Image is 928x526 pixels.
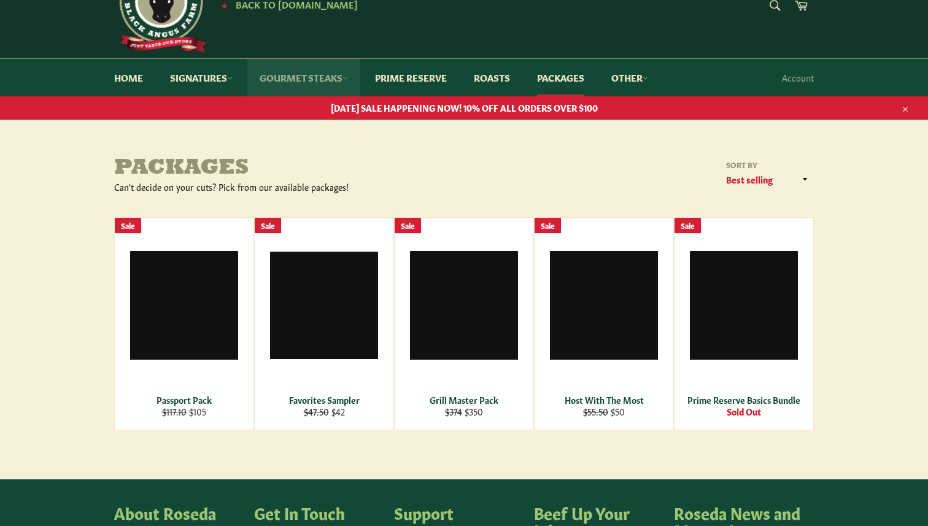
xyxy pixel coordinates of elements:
[115,218,141,233] div: Sale
[363,59,459,96] a: Prime Reserve
[543,406,666,417] div: $50
[525,59,597,96] a: Packages
[445,405,462,417] s: $374
[722,160,814,170] label: Sort by
[534,217,674,430] a: Host With The Most Host With The Most $55.50 $50
[543,394,666,406] div: Host With The Most
[114,181,464,193] div: Can't decide on your cuts? Pick from our available packages!
[158,59,245,96] a: Signatures
[304,405,329,417] s: $47.50
[599,59,660,96] a: Other
[263,394,386,406] div: Favorites Sampler
[114,504,242,521] h4: About Roseda
[255,218,281,233] div: Sale
[102,59,155,96] a: Home
[254,217,394,430] a: Favorites Sampler Favorites Sampler $47.50 $42
[162,405,187,417] s: $117.10
[394,217,534,430] a: Grill Master Pack Grill Master Pack $374 $350
[263,406,386,417] div: $42
[114,157,464,181] h1: Packages
[403,394,526,406] div: Grill Master Pack
[583,405,608,417] s: $55.50
[682,406,806,417] div: Sold Out
[254,504,382,521] h4: Get In Touch
[675,218,701,233] div: Sale
[462,59,522,96] a: Roasts
[123,394,246,406] div: Passport Pack
[123,406,246,417] div: $105
[776,60,820,96] a: Account
[395,218,421,233] div: Sale
[682,394,806,406] div: Prime Reserve Basics Bundle
[247,59,360,96] a: Gourmet Steaks
[535,218,561,233] div: Sale
[114,217,254,430] a: Passport Pack Passport Pack $117.10 $105
[403,406,526,417] div: $350
[674,217,814,430] a: Prime Reserve Basics Bundle Prime Reserve Basics Bundle Sold Out
[394,504,522,521] h4: Support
